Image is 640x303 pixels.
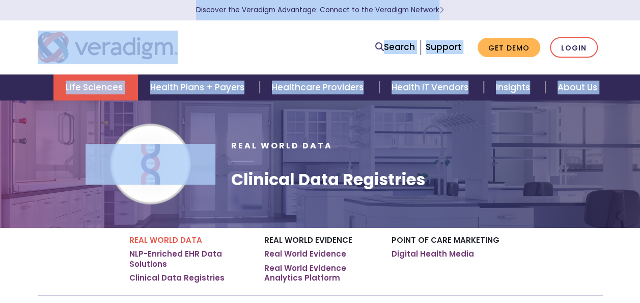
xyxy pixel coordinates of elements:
[484,74,545,100] a: Insights
[264,263,376,283] a: Real World Evidence Analytics Platform
[138,74,260,100] a: Health Plans + Payers
[545,74,609,100] a: About Us
[129,249,249,269] a: NLP-Enriched EHR Data Solutions
[375,40,415,54] a: Search
[426,41,461,53] a: Support
[439,5,444,15] span: Learn More
[53,74,138,100] a: Life Sciences
[550,37,598,58] a: Login
[38,31,178,64] img: Veradigm logo
[231,140,332,151] span: Real World Data
[260,74,379,100] a: Healthcare Providers
[129,273,225,283] a: Clinical Data Registries
[196,5,444,15] a: Discover the Veradigm Advantage: Connect to the Veradigm NetworkLearn More
[379,74,484,100] a: Health IT Vendors
[478,38,540,58] a: Get Demo
[231,170,425,189] h1: Clinical Data Registries
[392,249,474,259] a: Digital Health Media
[264,249,346,259] a: Real World Evidence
